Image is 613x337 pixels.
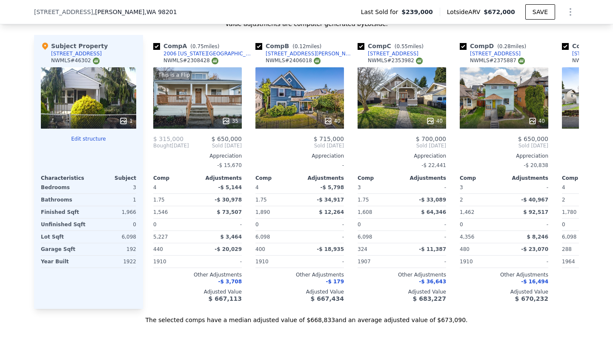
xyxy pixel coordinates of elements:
[484,9,515,15] span: $672,000
[163,50,252,57] div: 2006 [US_STATE][GEOGRAPHIC_DATA]
[300,175,344,181] div: Adjustments
[153,184,157,190] span: 4
[41,135,136,142] button: Edit structure
[41,42,108,50] div: Subject Property
[266,57,321,64] div: NWMLS # 2406018
[460,42,530,50] div: Comp D
[460,234,474,240] span: 4,356
[562,256,604,268] div: 1964
[314,58,321,64] img: NWMLS Logo
[217,209,242,215] span: $ 73,507
[319,209,344,215] span: $ 12,264
[153,142,172,149] span: Bought
[506,256,548,268] div: -
[34,309,579,324] div: The selected comps have a median adjusted value of $668,833 and an average adjusted value of $673...
[421,162,446,168] span: -$ 22,441
[90,256,136,268] div: 1922
[153,175,198,181] div: Comp
[255,42,325,50] div: Comp B
[460,50,521,57] a: [STREET_ADDRESS]
[51,50,102,57] div: [STREET_ADDRESS]
[93,8,177,16] span: , [PERSON_NAME]
[255,209,270,215] span: 1,890
[404,231,446,243] div: -
[153,142,189,149] div: [DATE]
[358,42,427,50] div: Comp C
[402,175,446,181] div: Adjustments
[460,153,548,159] div: Appreciation
[358,184,361,190] span: 3
[562,175,606,181] div: Comp
[255,184,259,190] span: 4
[212,135,242,142] span: $ 650,000
[41,231,87,243] div: Lot Sqft
[153,135,183,142] span: $ 315,000
[119,117,133,125] div: 1
[326,279,344,285] span: -$ 179
[460,175,504,181] div: Comp
[215,246,242,252] span: -$ 20,029
[90,206,136,218] div: 1,966
[391,43,427,49] span: ( miles)
[504,175,548,181] div: Adjustments
[255,234,270,240] span: 6,098
[419,246,446,252] span: -$ 11,387
[521,279,548,285] span: -$ 16,494
[153,234,168,240] span: 5,227
[217,162,242,168] span: -$ 15,670
[470,57,525,64] div: NWMLS # 2375887
[145,9,177,15] span: , WA 98201
[358,194,400,206] div: 1.75
[358,142,446,149] span: Sold [DATE]
[255,159,344,171] div: -
[218,279,242,285] span: -$ 3,708
[506,219,548,230] div: -
[192,43,204,49] span: 0.75
[153,194,196,206] div: 1.75
[416,58,423,64] img: NWMLS Logo
[358,50,418,57] a: [STREET_ADDRESS]
[153,50,252,57] a: 2006 [US_STATE][GEOGRAPHIC_DATA]
[90,243,136,255] div: 192
[90,194,136,206] div: 1
[289,43,325,49] span: ( miles)
[419,279,446,285] span: -$ 36,643
[295,43,306,49] span: 0.12
[413,295,446,302] span: $ 683,227
[153,246,163,252] span: 440
[51,57,100,64] div: NWMLS # 46302
[460,246,470,252] span: 480
[153,153,242,159] div: Appreciation
[199,256,242,268] div: -
[41,175,89,181] div: Characteristics
[317,246,344,252] span: -$ 18,935
[419,197,446,203] span: -$ 33,089
[562,222,565,228] span: 0
[163,57,218,64] div: NWMLS # 2308428
[255,256,298,268] div: 1910
[255,50,354,57] a: [STREET_ADDRESS][PERSON_NAME]
[153,256,196,268] div: 1910
[41,194,87,206] div: Bathrooms
[89,175,136,181] div: Subject
[301,231,344,243] div: -
[255,222,259,228] span: 0
[41,256,87,268] div: Year Built
[301,219,344,230] div: -
[90,181,136,193] div: 3
[153,288,242,295] div: Adjusted Value
[521,246,548,252] span: -$ 23,070
[255,288,344,295] div: Adjusted Value
[460,288,548,295] div: Adjusted Value
[358,234,372,240] span: 6,098
[518,135,548,142] span: $ 650,000
[524,162,548,168] span: -$ 20,838
[404,181,446,193] div: -
[221,234,242,240] span: $ 3,464
[189,142,242,149] span: Sold [DATE]
[523,209,548,215] span: $ 92,517
[198,175,242,181] div: Adjustments
[518,58,525,64] img: NWMLS Logo
[314,135,344,142] span: $ 715,000
[153,42,223,50] div: Comp A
